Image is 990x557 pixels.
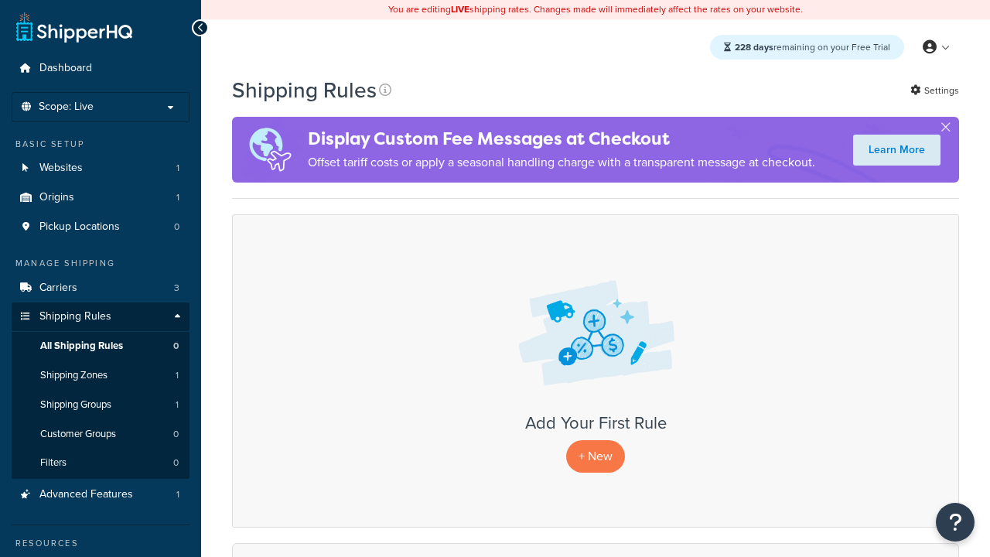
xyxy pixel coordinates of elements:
a: Customer Groups 0 [12,420,189,449]
span: 1 [176,488,179,501]
h4: Display Custom Fee Messages at Checkout [308,126,815,152]
div: remaining on your Free Trial [710,35,904,60]
li: All Shipping Rules [12,332,189,361]
li: Websites [12,154,189,183]
a: All Shipping Rules 0 [12,332,189,361]
li: Carriers [12,274,189,302]
a: Settings [910,80,959,101]
a: Websites 1 [12,154,189,183]
a: Shipping Rules [12,302,189,331]
span: Customer Groups [40,428,116,441]
span: Shipping Zones [40,369,108,382]
h1: Shipping Rules [232,75,377,105]
a: Shipping Zones 1 [12,361,189,390]
span: Dashboard [39,62,92,75]
span: Carriers [39,282,77,295]
span: 0 [173,456,179,470]
span: 1 [176,398,179,412]
span: 3 [174,282,179,295]
span: Origins [39,191,74,204]
a: Carriers 3 [12,274,189,302]
span: 0 [173,428,179,441]
p: Offset tariff costs or apply a seasonal handling charge with a transparent message at checkout. [308,152,815,173]
span: Websites [39,162,83,175]
a: ShipperHQ Home [16,12,132,43]
div: Resources [12,537,189,550]
span: Shipping Rules [39,310,111,323]
li: Shipping Groups [12,391,189,419]
div: Manage Shipping [12,257,189,270]
span: 1 [176,162,179,175]
a: Learn More [853,135,940,166]
li: Advanced Features [12,480,189,509]
img: duties-banner-06bc72dcb5fe05cb3f9472aba00be2ae8eb53ab6f0d8bb03d382ba314ac3c341.png [232,117,308,183]
span: Pickup Locations [39,220,120,234]
h3: Add Your First Rule [248,414,943,432]
li: Pickup Locations [12,213,189,241]
span: 0 [173,340,179,353]
div: Basic Setup [12,138,189,151]
b: LIVE [451,2,469,16]
li: Filters [12,449,189,477]
span: Advanced Features [39,488,133,501]
span: Filters [40,456,67,470]
a: Origins 1 [12,183,189,212]
p: + New [566,440,625,472]
strong: 228 days [735,40,773,54]
span: 1 [176,191,179,204]
span: 0 [174,220,179,234]
span: 1 [176,369,179,382]
span: All Shipping Rules [40,340,123,353]
li: Shipping Zones [12,361,189,390]
span: Shipping Groups [40,398,111,412]
li: Customer Groups [12,420,189,449]
li: Shipping Rules [12,302,189,479]
a: Filters 0 [12,449,189,477]
a: Pickup Locations 0 [12,213,189,241]
a: Shipping Groups 1 [12,391,189,419]
li: Origins [12,183,189,212]
span: Scope: Live [39,101,94,114]
a: Dashboard [12,54,189,83]
button: Open Resource Center [936,503,975,542]
a: Advanced Features 1 [12,480,189,509]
